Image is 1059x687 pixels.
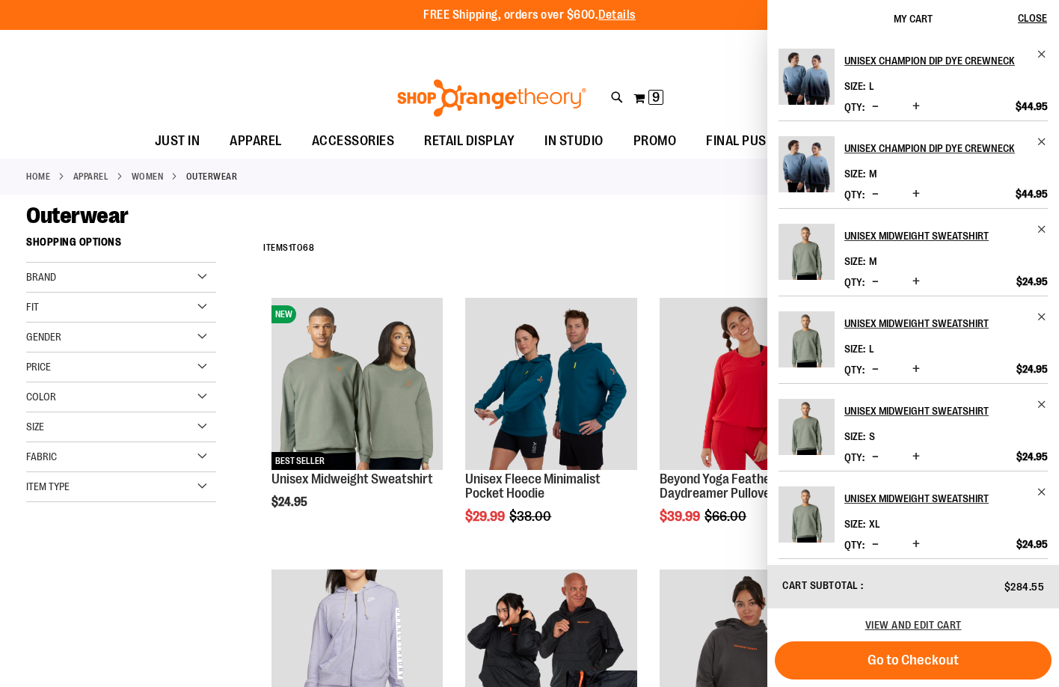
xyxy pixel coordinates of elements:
span: $24.95 [1016,275,1048,288]
span: Outerwear [26,203,129,228]
img: Unisex Midweight Sweatshirt [779,311,835,367]
span: Cart Subtotal [782,579,859,591]
img: Product image for Beyond Yoga Featherweight Daydreamer Pullover [660,298,831,469]
button: Increase product quantity [909,100,924,114]
img: Unisex Fleece Minimalist Pocket Hoodie [465,298,636,469]
a: Remove item [1037,49,1048,60]
a: IN STUDIO [529,124,618,159]
img: Unisex Midweight Sweatshirt [779,486,835,543]
a: Remove item [1037,486,1048,498]
a: Remove item [1037,399,1048,410]
span: Go to Checkout [868,652,959,668]
dt: Size [844,430,865,442]
span: $44.95 [1016,187,1048,201]
button: Increase product quantity [909,275,924,290]
button: Decrease product quantity [868,187,882,202]
a: Unisex Champion Dip Dye Crewneck [779,49,835,114]
label: Qty [844,101,865,113]
a: Unisex Midweight SweatshirtNEWBEST SELLER [271,298,443,471]
span: JUST IN [155,124,200,158]
dt: Size [844,255,865,267]
button: Decrease product quantity [868,537,882,552]
span: 68 [303,242,314,253]
a: Unisex Midweight Sweatshirt [844,311,1048,335]
span: APPAREL [230,124,282,158]
img: Unisex Midweight Sweatshirt [779,224,835,280]
a: Unisex Midweight Sweatshirt [779,224,835,290]
span: RETAIL DISPLAY [424,124,515,158]
a: Unisex Midweight Sweatshirt [271,471,433,486]
a: Unisex Champion Dip Dye Crewneck [779,136,835,202]
span: Item Type [26,480,70,492]
p: FREE Shipping, orders over $600. [423,7,636,24]
button: Decrease product quantity [868,275,882,290]
a: Remove item [1037,224,1048,235]
button: Decrease product quantity [868,450,882,465]
label: Qty [844,364,865,376]
button: Go to Checkout [775,641,1052,680]
h2: Items to [263,236,314,260]
span: M [869,168,877,180]
a: JUST IN [140,124,215,159]
h2: Unisex Champion Dip Dye Crewneck [844,136,1028,160]
button: Decrease product quantity [868,362,882,377]
a: APPAREL [73,170,109,183]
span: $38.00 [509,509,553,524]
li: Product [779,471,1048,559]
span: L [869,343,874,355]
a: RETAIL DISPLAY [409,124,529,159]
button: Increase product quantity [909,450,924,465]
h2: Unisex Midweight Sweatshirt [844,224,1028,248]
a: Unisex Champion Dip Dye Crewneck [844,49,1048,73]
span: Fabric [26,451,57,462]
a: Remove item [1037,136,1048,147]
a: PROMO [618,124,692,159]
a: WOMEN [132,170,164,183]
span: Close [1018,12,1047,24]
span: $24.95 [271,495,310,509]
button: Increase product quantity [909,537,924,552]
span: PROMO [633,124,677,158]
li: Product [779,49,1048,120]
a: Unisex Midweight Sweatshirt [779,399,835,465]
label: Qty [844,276,865,288]
a: ACCESSORIES [297,124,410,159]
li: Product [779,208,1048,296]
img: Shop Orangetheory [395,79,589,117]
button: Increase product quantity [909,187,924,202]
span: $24.95 [1016,537,1048,551]
strong: Outerwear [186,170,238,183]
a: View and edit cart [865,619,962,631]
dt: Size [844,518,865,530]
img: Unisex Midweight Sweatshirt [271,298,443,469]
h2: Unisex Midweight Sweatshirt [844,486,1028,510]
span: M [869,255,877,267]
span: Size [26,421,44,433]
span: $44.95 [1016,100,1048,113]
a: Unisex Midweight Sweatshirt [779,486,835,552]
span: BEST SELLER [271,452,328,470]
span: $24.95 [1016,362,1048,376]
span: My Cart [894,13,933,25]
span: Color [26,391,56,403]
a: FINAL PUSH SALE [691,124,822,159]
a: Unisex Midweight Sweatshirt [844,224,1048,248]
a: APPAREL [215,124,297,158]
span: XL [869,518,880,530]
strong: Shopping Options [26,229,216,263]
span: 1 [289,242,292,253]
h2: Unisex Midweight Sweatshirt [844,311,1028,335]
a: Unisex Fleece Minimalist Pocket Hoodie [465,471,601,501]
dt: Size [844,168,865,180]
img: Unisex Midweight Sweatshirt [779,399,835,455]
a: Unisex Champion Dip Dye Crewneck [844,136,1048,160]
a: Remove item [1037,311,1048,323]
span: S [869,430,875,442]
span: 9 [652,90,660,105]
h2: Unisex Champion Dip Dye Crewneck [844,49,1028,73]
a: Home [26,170,50,183]
span: $66.00 [705,509,749,524]
label: Qty [844,539,865,551]
li: Product [779,296,1048,383]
